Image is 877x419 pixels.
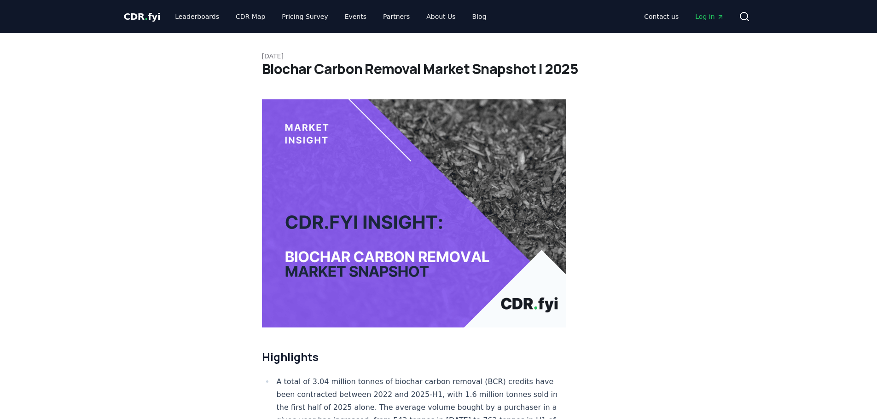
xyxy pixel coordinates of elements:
[168,8,227,25] a: Leaderboards
[262,99,567,327] img: blog post image
[124,11,161,22] span: CDR fyi
[262,350,567,364] h2: Highlights
[637,8,686,25] a: Contact us
[274,8,335,25] a: Pricing Survey
[419,8,463,25] a: About Us
[124,10,161,23] a: CDR.fyi
[376,8,417,25] a: Partners
[262,61,616,77] h1: Biochar Carbon Removal Market Snapshot | 2025
[465,8,494,25] a: Blog
[262,52,616,61] p: [DATE]
[228,8,273,25] a: CDR Map
[695,12,724,21] span: Log in
[145,11,148,22] span: .
[337,8,374,25] a: Events
[168,8,494,25] nav: Main
[688,8,731,25] a: Log in
[637,8,731,25] nav: Main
